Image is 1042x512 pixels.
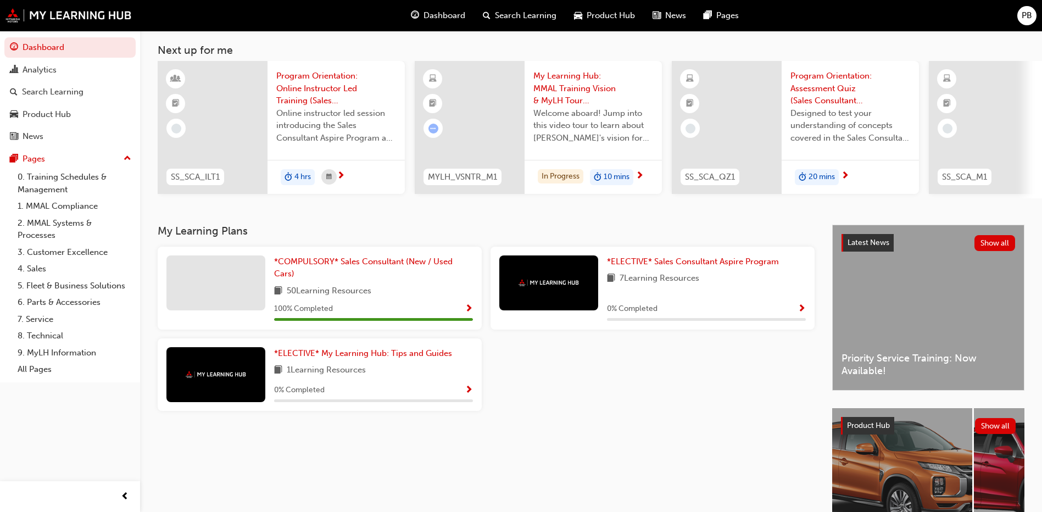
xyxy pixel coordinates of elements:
span: News [665,9,686,22]
a: 8. Technical [13,327,136,344]
span: book-icon [274,285,282,298]
button: Show Progress [465,383,473,397]
button: Show Progress [465,302,473,316]
span: learningRecordVerb_NONE-icon [686,124,695,133]
a: 2. MMAL Systems & Processes [13,215,136,244]
span: learningResourceType_ELEARNING-icon [943,72,951,86]
span: Search Learning [495,9,556,22]
span: Show Progress [465,386,473,396]
span: book-icon [607,272,615,286]
span: Product Hub [847,421,890,430]
span: 4 hrs [294,171,311,183]
button: Pages [4,149,136,169]
span: 7 Learning Resources [620,272,699,286]
span: news-icon [10,132,18,142]
span: next-icon [337,171,345,181]
span: *COMPULSORY* Sales Consultant (New / Used Cars) [274,257,453,279]
span: 10 mins [604,171,629,183]
a: 9. MyLH Information [13,344,136,361]
span: guage-icon [411,9,419,23]
a: Latest NewsShow allPriority Service Training: Now Available! [832,225,1024,391]
span: Dashboard [424,9,465,22]
span: calendar-icon [326,170,332,184]
span: SS_SCA_M1 [942,171,987,183]
a: guage-iconDashboard [402,4,474,27]
span: up-icon [124,152,131,166]
span: duration-icon [594,170,601,185]
span: Show Progress [465,304,473,314]
span: learningRecordVerb_NONE-icon [943,124,952,133]
a: pages-iconPages [695,4,748,27]
div: Search Learning [22,86,83,98]
button: Show all [975,418,1016,434]
a: car-iconProduct Hub [565,4,644,27]
a: Dashboard [4,37,136,58]
span: book-icon [274,364,282,377]
a: Analytics [4,60,136,80]
span: 1 Learning Resources [287,364,366,377]
button: Show all [974,235,1016,251]
span: Online instructor led session introducing the Sales Consultant Aspire Program and outlining what ... [276,107,396,144]
a: Search Learning [4,82,136,102]
h3: My Learning Plans [158,225,815,237]
a: 3. Customer Excellence [13,244,136,261]
span: *ELECTIVE* My Learning Hub: Tips and Guides [274,348,452,358]
div: News [23,130,43,143]
span: Welcome aboard! Jump into this video tour to learn about [PERSON_NAME]'s vision for your learning... [533,107,653,144]
div: Product Hub [23,108,71,121]
span: pages-icon [704,9,712,23]
span: next-icon [636,171,644,181]
span: search-icon [483,9,491,23]
span: Program Orientation: Assessment Quiz (Sales Consultant Aspire Program) [790,70,910,107]
span: 0 % Completed [607,303,657,315]
a: 6. Parts & Accessories [13,294,136,311]
span: Designed to test your understanding of concepts covered in the Sales Consultant Aspire Program 'P... [790,107,910,144]
a: SS_SCA_ILT1Program Orientation: Online Instructor Led Training (Sales Consultant Aspire Program)O... [158,61,405,194]
span: learningRecordVerb_NONE-icon [171,124,181,133]
div: Analytics [23,64,57,76]
span: 20 mins [809,171,835,183]
span: car-icon [574,9,582,23]
div: In Progress [538,169,583,184]
a: Product Hub [4,104,136,125]
span: duration-icon [799,170,806,185]
span: search-icon [10,87,18,97]
span: Pages [716,9,739,22]
span: SS_SCA_ILT1 [171,171,220,183]
a: All Pages [13,361,136,378]
span: *ELECTIVE* Sales Consultant Aspire Program [607,257,779,266]
span: booktick-icon [943,97,951,111]
img: mmal [519,279,579,286]
h3: Next up for me [140,44,1042,57]
button: Show Progress [798,302,806,316]
a: news-iconNews [644,4,695,27]
a: 1. MMAL Compliance [13,198,136,215]
span: learningResourceType_ELEARNING-icon [686,72,694,86]
button: PB [1017,6,1037,25]
span: Product Hub [587,9,635,22]
span: learningResourceType_ELEARNING-icon [429,72,437,86]
span: guage-icon [10,43,18,53]
a: SS_SCA_QZ1Program Orientation: Assessment Quiz (Sales Consultant Aspire Program)Designed to test ... [672,61,919,194]
a: 4. Sales [13,260,136,277]
a: Product HubShow all [841,417,1016,435]
div: Pages [23,153,45,165]
span: duration-icon [285,170,292,185]
span: booktick-icon [429,97,437,111]
span: 0 % Completed [274,384,325,397]
span: chart-icon [10,65,18,75]
a: MYLH_VSNTR_M1My Learning Hub: MMAL Training Vision & MyLH Tour (Elective)Welcome aboard! Jump int... [415,61,662,194]
img: mmal [5,8,132,23]
span: booktick-icon [686,97,694,111]
a: *ELECTIVE* Sales Consultant Aspire Program [607,255,783,268]
span: My Learning Hub: MMAL Training Vision & MyLH Tour (Elective) [533,70,653,107]
button: DashboardAnalyticsSearch LearningProduct HubNews [4,35,136,149]
a: search-iconSearch Learning [474,4,565,27]
span: 100 % Completed [274,303,333,315]
span: Priority Service Training: Now Available! [842,352,1015,377]
span: booktick-icon [172,97,180,111]
span: MYLH_VSNTR_M1 [428,171,497,183]
span: next-icon [841,171,849,181]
